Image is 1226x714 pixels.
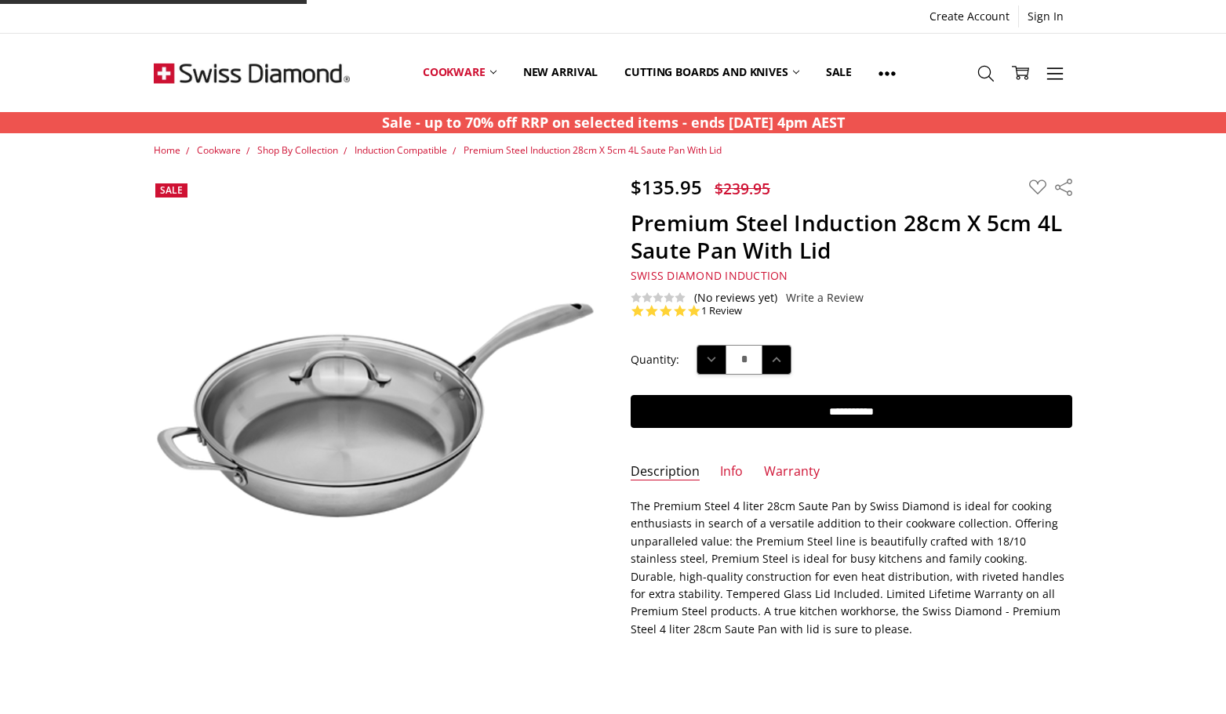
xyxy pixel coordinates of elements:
[154,249,595,543] img: Premium Steel Induction 28cm X 5cm 4L Saute Pan With Lid
[160,183,183,197] span: Sale
[197,143,241,157] a: Cookware
[865,38,909,108] a: Show All
[813,38,865,107] a: Sale
[764,463,820,481] a: Warranty
[631,351,679,368] label: Quantity:
[257,143,338,157] a: Shop By Collection
[409,38,510,107] a: Cookware
[355,143,447,157] a: Induction Compatible
[1019,5,1072,27] a: Sign In
[631,463,700,481] a: Description
[631,498,1072,638] p: The Premium Steel 4 liter 28cm Saute Pan by Swiss Diamond is ideal for cooking enthusiasts in sea...
[611,38,813,107] a: Cutting boards and knives
[701,304,742,318] a: 1 reviews
[720,463,743,481] a: Info
[631,174,702,200] span: $135.95
[510,38,611,107] a: New arrival
[154,143,180,157] a: Home
[921,5,1018,27] a: Create Account
[694,292,777,304] span: (No reviews yet)
[382,113,845,132] strong: Sale - up to 70% off RRP on selected items - ends [DATE] 4pm AEST
[154,34,350,112] img: Free Shipping On Every Order
[631,209,1072,264] h1: Premium Steel Induction 28cm X 5cm 4L Saute Pan With Lid
[631,268,788,283] span: Swiss Diamond Induction
[192,625,194,626] img: Premium Steel Induction 28cm X 5cm 4L Saute Pan With Lid
[786,292,864,304] a: Write a Review
[715,178,770,199] span: $239.95
[187,625,189,626] img: Premium Steel Induction 28cm X 5cm 4L Saute Pan With Lid
[464,143,722,157] a: Premium Steel Induction 28cm X 5cm 4L Saute Pan With Lid
[197,625,198,626] img: Premium Steel Induction 28cm X 5cm 4L Saute Pan With Lid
